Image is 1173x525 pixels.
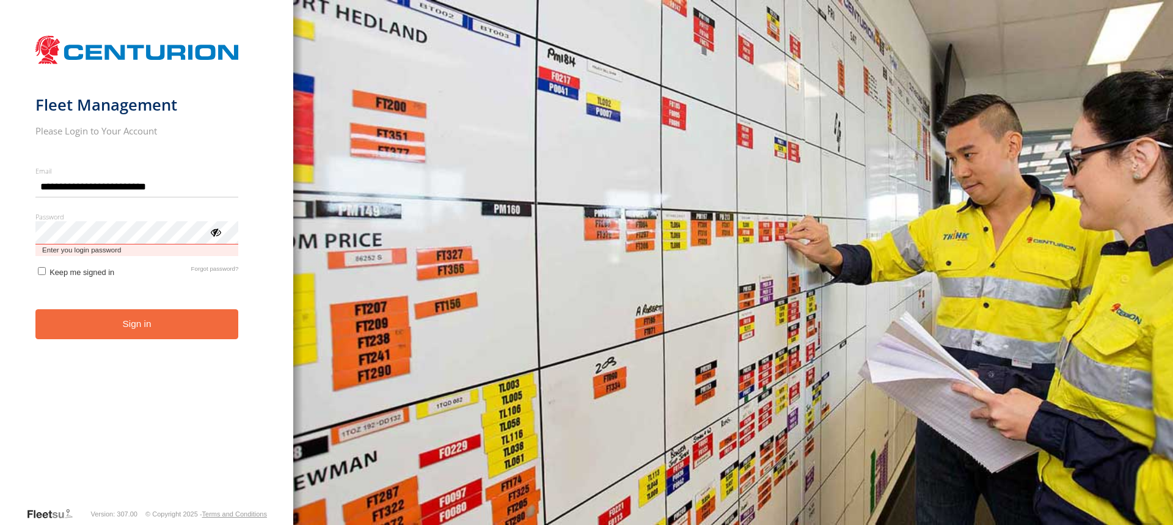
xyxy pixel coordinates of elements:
a: Terms and Conditions [202,510,267,518]
form: main [35,29,258,507]
span: Keep me signed in [49,268,114,277]
img: Centurion Transport [35,34,239,65]
label: Email [35,166,239,175]
div: ViewPassword [209,226,221,238]
a: Visit our Website [26,508,82,520]
label: Password [35,212,239,221]
div: Version: 307.00 [91,510,137,518]
div: © Copyright 2025 - [145,510,267,518]
button: Sign in [35,309,239,339]
h2: Please Login to Your Account [35,125,239,137]
a: Forgot password? [191,265,239,277]
span: Enter you login password [35,244,239,256]
input: Keep me signed in [38,267,46,275]
h1: Fleet Management [35,95,239,115]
